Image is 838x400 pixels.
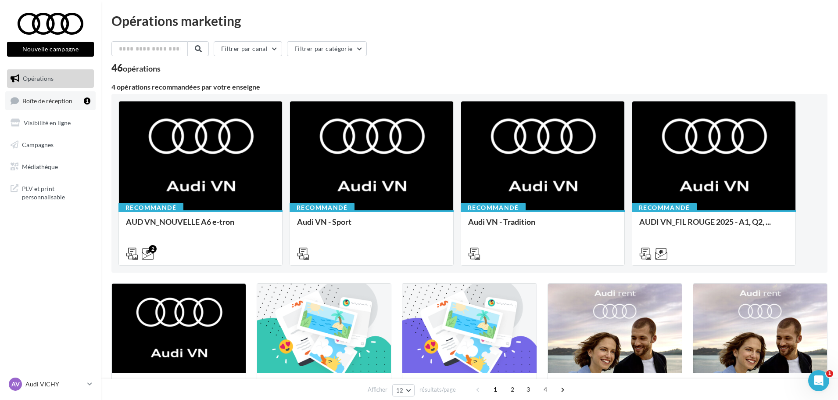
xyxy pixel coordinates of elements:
a: Campagnes [5,136,96,154]
div: Recommandé [118,203,183,213]
span: 4 [538,382,552,396]
iframe: Intercom live chat [808,370,829,391]
div: opérations [123,65,161,72]
span: Campagnes [22,141,54,148]
span: résultats/page [419,386,456,394]
button: Nouvelle campagne [7,42,94,57]
span: Afficher [368,386,387,394]
span: AUD VN_NOUVELLE A6 e-tron [126,217,234,227]
span: 1 [488,382,502,396]
span: Audi VN - Tradition [468,217,535,227]
span: 2 [505,382,519,396]
div: 2 [149,245,157,253]
div: 46 [111,63,161,73]
span: 3 [521,382,535,396]
a: AV Audi VICHY [7,376,94,393]
a: Médiathèque [5,158,96,176]
div: Recommandé [290,203,355,213]
span: Médiathèque [22,162,58,170]
button: Filtrer par catégorie [287,41,367,56]
span: Visibilité en ligne [24,119,71,126]
span: Opérations [23,75,54,82]
a: Boîte de réception1 [5,91,96,110]
button: Filtrer par canal [214,41,282,56]
a: Visibilité en ligne [5,114,96,132]
span: 1 [826,370,833,377]
span: AUDI VN_FIL ROUGE 2025 - A1, Q2, ... [639,217,771,227]
div: Recommandé [461,203,526,213]
button: 12 [392,384,415,396]
div: Opérations marketing [111,14,827,27]
div: Recommandé [632,203,697,213]
span: 12 [396,387,404,394]
span: Audi VN - Sport [297,217,351,227]
div: 4 opérations recommandées par votre enseigne [111,83,827,90]
a: PLV et print personnalisable [5,179,96,205]
p: Audi VICHY [25,380,84,389]
span: PLV et print personnalisable [22,183,90,202]
a: Opérations [5,69,96,88]
span: Boîte de réception [22,97,72,104]
div: 1 [84,97,90,105]
span: AV [11,380,20,389]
